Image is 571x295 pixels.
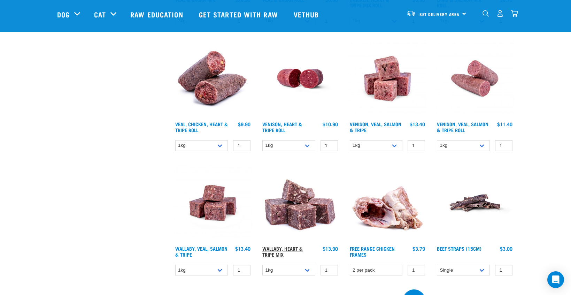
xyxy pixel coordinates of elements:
[123,0,192,28] a: Raw Education
[262,123,302,131] a: Venison, Heart & Tripe Roll
[94,9,106,20] a: Cat
[410,121,425,127] div: $13.40
[261,164,340,243] img: 1174 Wallaby Heart Tripe Mix 01
[321,265,338,275] input: 1
[321,140,338,151] input: 1
[419,13,460,15] span: Set Delivery Area
[547,271,564,288] div: Open Intercom Messenger
[497,121,512,127] div: $11.40
[238,121,250,127] div: $9.90
[57,9,70,20] a: Dog
[323,246,338,251] div: $13.90
[175,123,228,131] a: Veal, Chicken, Heart & Tripe Roll
[261,39,340,118] img: Raw Essentials Venison Heart & Tripe Hypoallergenic Raw Pet Food Bulk Roll Unwrapped
[437,247,481,250] a: Beef Straps (15cm)
[350,247,395,255] a: Free Range Chicken Frames
[173,39,253,118] img: 1263 Chicken Organ Roll 02
[287,0,328,28] a: Vethub
[348,39,427,118] img: Venison Veal Salmon Tripe 1621
[233,140,250,151] input: 1
[235,246,250,251] div: $13.40
[435,39,514,118] img: Venison Veal Salmon Tripe 1651
[175,247,227,255] a: Wallaby, Veal, Salmon & Tripe
[483,10,489,17] img: home-icon-1@2x.png
[173,164,253,243] img: Wallaby Veal Salmon Tripe 1642
[408,140,425,151] input: 1
[500,246,512,251] div: $3.00
[496,10,504,17] img: user.png
[262,247,303,255] a: Wallaby, Heart & Tripe Mix
[495,265,512,275] input: 1
[192,0,287,28] a: Get started with Raw
[408,265,425,275] input: 1
[412,246,425,251] div: $3.79
[435,164,514,243] img: Raw Essentials Beef Straps 15cm 6 Pack
[407,10,416,16] img: van-moving.png
[348,164,427,243] img: 1236 Chicken Frame Turks 01
[495,140,512,151] input: 1
[511,10,518,17] img: home-icon@2x.png
[437,123,488,131] a: Venison, Veal, Salmon & Tripe Roll
[323,121,338,127] div: $10.90
[233,265,250,275] input: 1
[350,123,401,131] a: Venison, Veal, Salmon & Tripe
